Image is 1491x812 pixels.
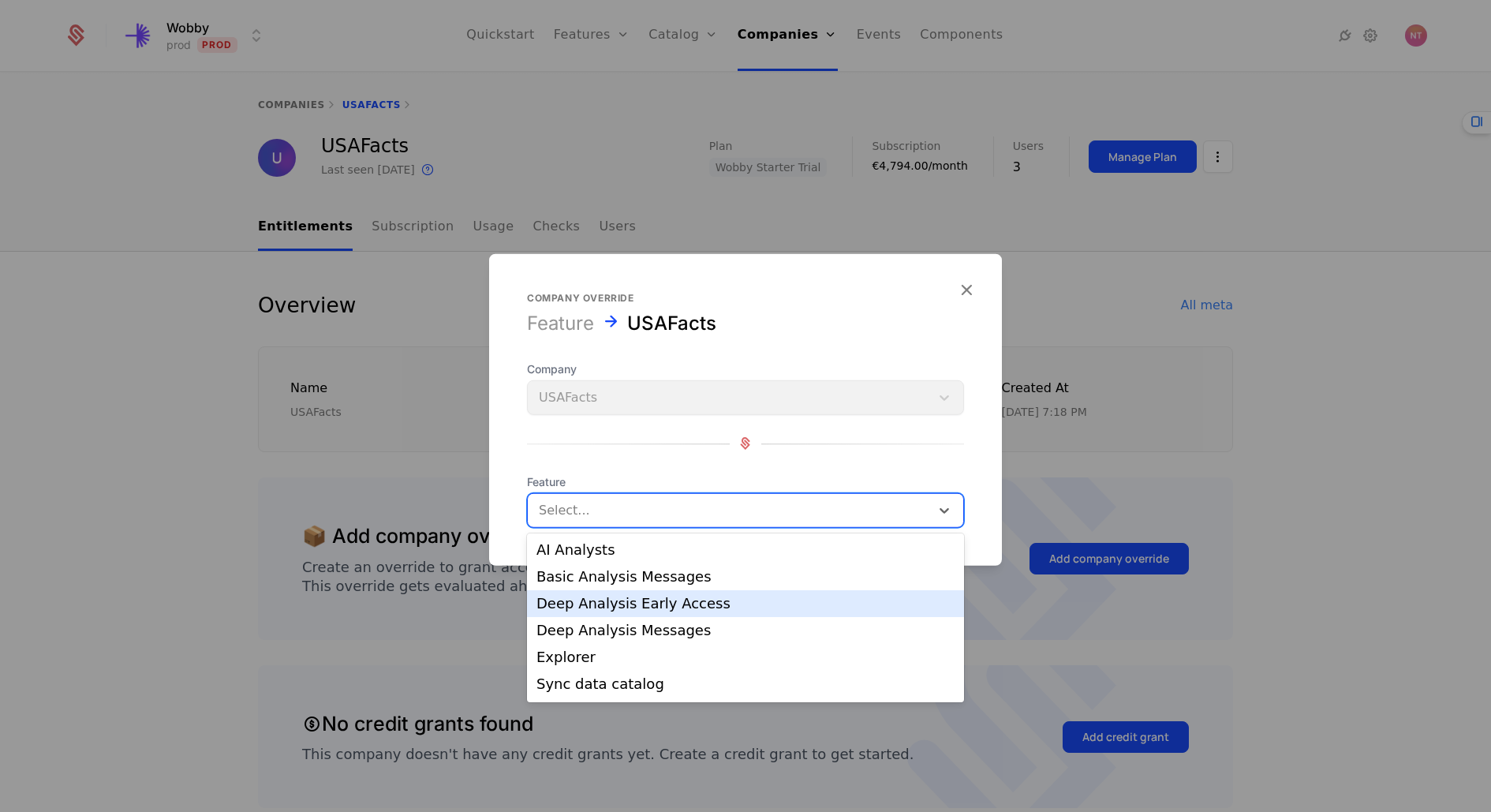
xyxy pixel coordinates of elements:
[536,570,955,584] div: Basic Analysis Messages
[527,291,964,304] div: Company override
[536,623,955,638] div: Deep Analysis Messages
[627,310,716,335] div: USAFacts
[527,473,964,489] span: Feature
[536,650,955,664] div: Explorer
[527,361,964,376] span: Company
[536,597,955,611] div: Deep Analysis Early Access
[527,310,594,335] div: Feature
[536,543,955,557] div: AI Analysts
[536,677,955,691] div: Sync data catalog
